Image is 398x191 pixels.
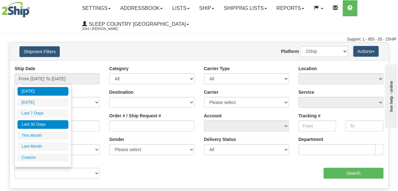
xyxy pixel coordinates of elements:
span: Sleep Country [GEOGRAPHIC_DATA] [87,21,186,27]
input: From [298,121,336,131]
li: Custom [17,153,68,162]
button: Shipment Filters [19,46,60,57]
label: Account [204,113,222,119]
div: Support: 1 - 855 - 55 - 2SHIP [2,37,396,42]
a: Sleep Country [GEOGRAPHIC_DATA] 2044 / [PERSON_NAME] [77,16,194,32]
li: [DATE] [17,87,68,96]
label: Carrier Type [204,65,230,72]
a: Reports [272,0,309,16]
label: Carrier [204,89,219,95]
li: Last 30 Days [17,120,68,129]
label: Sender [109,136,124,143]
input: To [346,121,383,131]
a: Ship [194,0,219,16]
input: Search [324,168,383,179]
div: live help - online [5,5,59,10]
label: Location [298,65,317,72]
li: [DATE] [17,98,68,107]
img: logo2044.jpg [2,2,30,18]
button: Actions [353,46,379,57]
label: Tracking # [298,113,320,119]
label: Order # / Ship Request # [109,113,161,119]
li: This Month [17,131,68,140]
a: Addressbook [115,0,168,16]
span: 2044 / [PERSON_NAME] [82,26,130,32]
label: Platform [281,48,299,55]
label: Service [298,89,314,95]
label: Destination [109,89,133,95]
label: Delivery Status [204,136,236,143]
a: Shipping lists [219,0,271,16]
a: Settings [77,0,115,16]
label: Category [109,65,129,72]
label: Department [298,136,323,143]
li: Last Month [17,142,68,151]
a: Lists [167,0,194,16]
label: Ship Date [15,65,35,72]
li: Last 7 Days [17,109,68,118]
iframe: chat widget [383,63,397,128]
